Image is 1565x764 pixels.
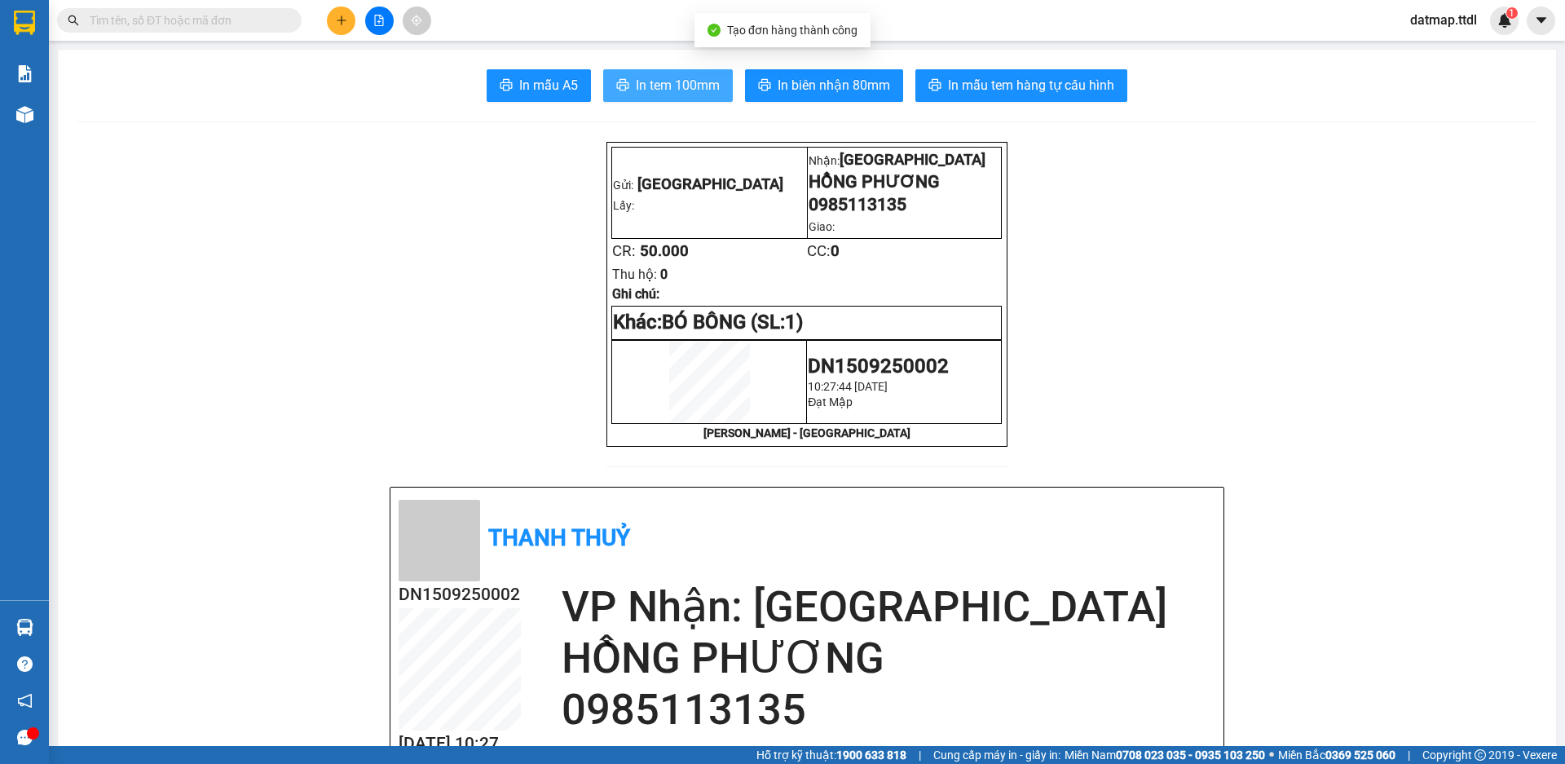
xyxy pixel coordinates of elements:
[399,731,521,757] h2: [DATE] 10:27
[1325,749,1395,762] strong: 0369 525 060
[487,69,591,102] button: printerIn mẫu A5
[612,286,659,302] span: Ghi chú:
[809,151,1001,169] p: Nhận:
[928,78,941,94] span: printer
[1527,7,1555,35] button: caret-down
[68,15,79,26] span: search
[778,75,890,95] span: In biên nhận 80mm
[411,15,422,26] span: aim
[808,380,888,393] span: 10:27:44 [DATE]
[808,395,853,408] span: Đạt Mập
[785,311,803,333] span: 1)
[919,746,921,764] span: |
[1397,10,1490,30] span: datmap.ttdl
[1278,746,1395,764] span: Miền Bắc
[662,311,803,333] span: BÓ BÔNG (SL:
[1497,13,1512,28] img: icon-new-feature
[612,267,657,282] span: Thu hộ:
[660,267,668,282] span: 0
[327,7,355,35] button: plus
[1534,13,1549,28] span: caret-down
[915,69,1127,102] button: printerIn mẫu tem hàng tự cấu hình
[373,15,385,26] span: file-add
[1065,746,1265,764] span: Miền Nam
[16,65,33,82] img: solution-icon
[17,693,33,709] span: notification
[1506,7,1518,19] sup: 1
[836,749,906,762] strong: 1900 633 818
[807,242,840,260] span: CC:
[758,78,771,94] span: printer
[756,746,906,764] span: Hỗ trợ kỹ thuật:
[17,656,33,672] span: question-circle
[562,633,1215,684] h2: HỒNG PHƯƠNG
[745,69,903,102] button: printerIn biên nhận 80mm
[933,746,1060,764] span: Cung cấp máy in - giấy in:
[519,75,578,95] span: In mẫu A5
[365,7,394,35] button: file-add
[1475,749,1486,761] span: copyright
[399,581,521,608] h2: DN1509250002
[616,78,629,94] span: printer
[1509,7,1514,19] span: 1
[403,7,431,35] button: aim
[90,11,282,29] input: Tìm tên, số ĐT hoặc mã đơn
[1269,752,1274,758] span: ⚪️
[809,171,940,192] span: HỒNG PHƯƠNG
[613,311,662,333] span: Khác:
[562,684,1215,735] h2: 0985113135
[16,106,33,123] img: warehouse-icon
[16,619,33,636] img: warehouse-icon
[500,78,513,94] span: printer
[809,220,835,233] span: Giao:
[808,355,949,378] span: DN1509250002
[809,194,906,214] span: 0985113135
[1408,746,1410,764] span: |
[831,242,840,260] span: 0
[336,15,347,26] span: plus
[613,199,634,212] span: Lấy:
[17,730,33,745] span: message
[613,173,805,193] p: Gửi:
[488,524,630,551] b: Thanh Thuỷ
[640,242,689,260] span: 50.000
[562,581,1215,633] h2: VP Nhận: [GEOGRAPHIC_DATA]
[703,426,910,439] strong: [PERSON_NAME] - [GEOGRAPHIC_DATA]
[1116,749,1265,762] strong: 0708 023 035 - 0935 103 250
[637,175,783,193] span: [GEOGRAPHIC_DATA]
[612,242,636,260] span: CR:
[727,24,857,37] span: Tạo đơn hàng thành công
[603,69,733,102] button: printerIn tem 100mm
[708,24,721,37] span: check-circle
[948,75,1114,95] span: In mẫu tem hàng tự cấu hình
[840,151,985,169] span: [GEOGRAPHIC_DATA]
[14,11,35,35] img: logo-vxr
[636,75,720,95] span: In tem 100mm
